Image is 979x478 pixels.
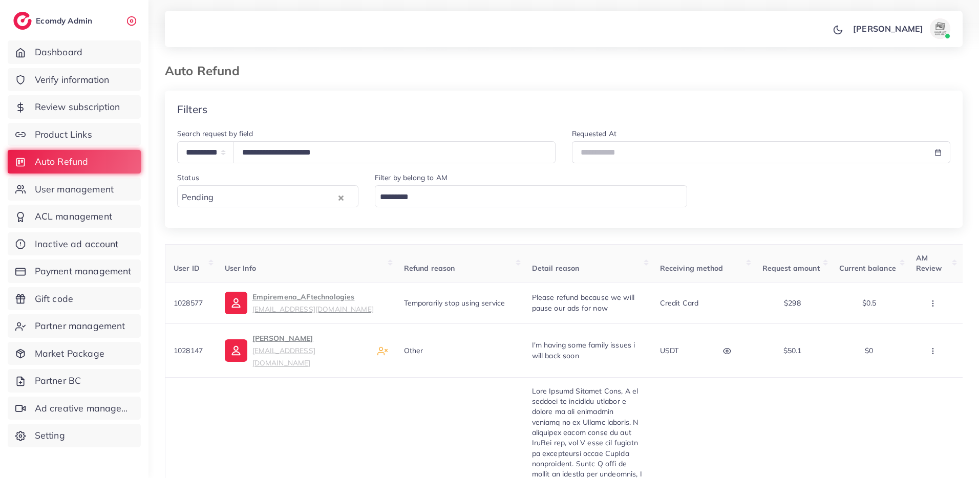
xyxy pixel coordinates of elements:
[35,210,112,223] span: ACL management
[217,189,335,205] input: Search for option
[252,291,374,315] p: Empiremena_AFtechnologies
[174,298,203,308] span: 1028577
[35,319,125,333] span: Partner management
[35,292,73,306] span: Gift code
[35,265,132,278] span: Payment management
[375,172,448,183] label: Filter by belong to AM
[35,183,114,196] span: User management
[35,100,120,114] span: Review subscription
[916,253,942,273] span: AM Review
[8,314,141,338] a: Partner management
[8,232,141,256] a: Inactive ad account
[660,344,679,357] p: USDT
[8,342,141,365] a: Market Package
[865,346,873,355] span: $0
[783,346,802,355] span: $50.1
[35,128,92,141] span: Product Links
[35,402,133,415] span: Ad creative management
[225,339,247,362] img: ic-user-info.36bf1079.svg
[8,95,141,119] a: Review subscription
[532,340,635,360] span: I'm having some family issues i will back soon
[35,347,104,360] span: Market Package
[252,346,315,367] small: [EMAIL_ADDRESS][DOMAIN_NAME]
[180,190,216,205] span: Pending
[225,264,256,273] span: User Info
[847,18,954,39] a: [PERSON_NAME]avatar
[375,185,688,207] div: Search for option
[8,424,141,447] a: Setting
[177,103,207,116] h4: Filters
[174,346,203,355] span: 1028147
[839,264,896,273] span: Current balance
[853,23,923,35] p: [PERSON_NAME]
[252,305,374,313] small: [EMAIL_ADDRESS][DOMAIN_NAME]
[8,178,141,201] a: User management
[165,63,248,78] h3: Auto Refund
[8,40,141,64] a: Dashboard
[225,292,247,314] img: ic-user-info.36bf1079.svg
[862,298,877,308] span: $0.5
[8,397,141,420] a: Ad creative management
[225,332,369,369] a: [PERSON_NAME][EMAIL_ADDRESS][DOMAIN_NAME]
[13,12,95,30] a: logoEcomdy Admin
[762,264,820,273] span: Request amount
[225,291,374,315] a: Empiremena_AFtechnologies[EMAIL_ADDRESS][DOMAIN_NAME]
[8,259,141,283] a: Payment management
[404,346,423,355] span: Other
[532,264,580,273] span: Detail reason
[404,264,455,273] span: Refund reason
[930,18,950,39] img: avatar
[35,155,89,168] span: Auto Refund
[35,73,110,86] span: Verify information
[338,191,344,203] button: Clear Selected
[13,12,32,30] img: logo
[8,150,141,173] a: Auto Refund
[252,332,369,369] p: [PERSON_NAME]
[784,298,801,308] span: $298
[8,369,141,393] a: Partner BC
[8,68,141,92] a: Verify information
[572,128,616,139] label: Requested At
[35,374,81,387] span: Partner BC
[8,205,141,228] a: ACL management
[36,16,95,26] h2: Ecomdy Admin
[35,46,82,59] span: Dashboard
[177,128,253,139] label: Search request by field
[376,189,682,205] input: Search for option
[174,264,200,273] span: User ID
[35,237,119,251] span: Inactive ad account
[660,297,699,309] p: Credit card
[660,264,723,273] span: Receiving method
[177,172,199,183] label: Status
[8,287,141,311] a: Gift code
[8,123,141,146] a: Product Links
[532,293,635,312] span: Please refund because we will pause our ads for now
[404,298,505,308] span: Temporarily stop using service
[177,185,358,207] div: Search for option
[35,429,65,442] span: Setting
